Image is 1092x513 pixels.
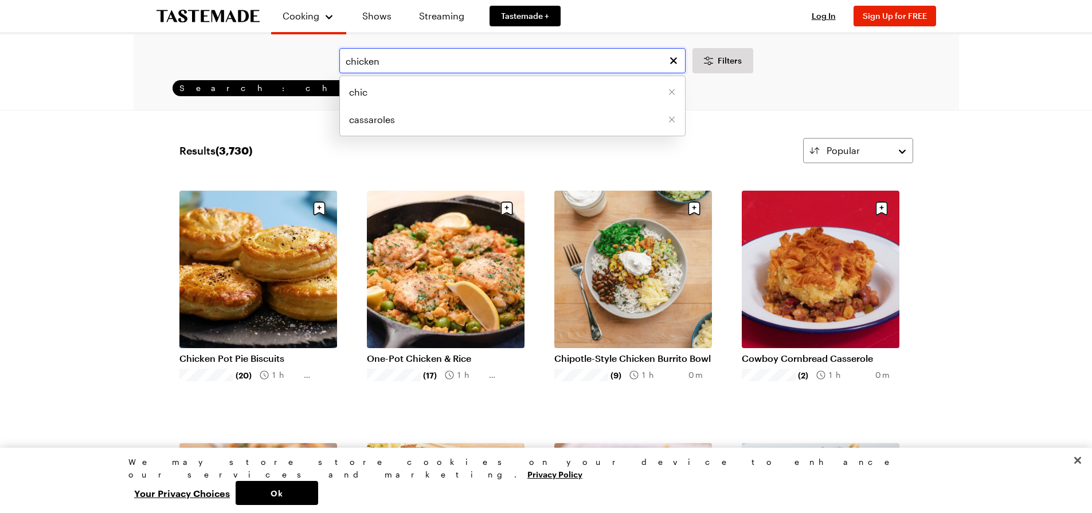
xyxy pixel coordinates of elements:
button: Popular [803,138,913,163]
span: Filters [718,55,742,66]
button: Close [1065,448,1090,473]
button: Sign Up for FREE [854,6,936,26]
span: Search: chic [179,83,381,93]
span: Sign Up for FREE [863,11,927,21]
div: We may store store cookies on your device to enhance our services and marketing. [128,456,954,481]
span: Cooking [283,10,319,21]
a: One-Pot Chicken & Rice [367,353,525,364]
span: cassaroles [349,113,395,127]
button: Your Privacy Choices [128,481,236,505]
span: Results [179,143,252,159]
span: Tastemade + [501,10,549,22]
a: More information about your privacy, opens in a new tab [527,468,582,479]
button: Desktop filters [692,48,753,73]
a: Chipotle-Style Chicken Burrito Bowl [554,353,712,364]
button: Clear search [667,54,680,67]
span: ( 3,730 ) [216,144,252,157]
button: Save recipe [308,198,330,219]
div: Privacy [128,456,954,505]
button: Save recipe [683,198,705,219]
span: Log In [812,11,836,21]
input: Search for a Recipe [339,48,686,73]
button: Cooking [283,5,335,27]
a: Cowboy Cornbread Casserole [742,353,899,364]
span: Popular [827,144,860,157]
button: Save recipe [496,198,518,219]
button: Log In [801,10,847,22]
a: Chicken Pot Pie Biscuits [179,353,337,364]
a: Tastemade + [490,6,561,26]
button: Remove [object Object] [668,116,676,124]
button: Ok [236,481,318,505]
a: To Tastemade Home Page [156,10,260,23]
span: chic [349,85,367,99]
button: Save recipe [871,198,893,219]
button: Remove [object Object] [668,88,676,96]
